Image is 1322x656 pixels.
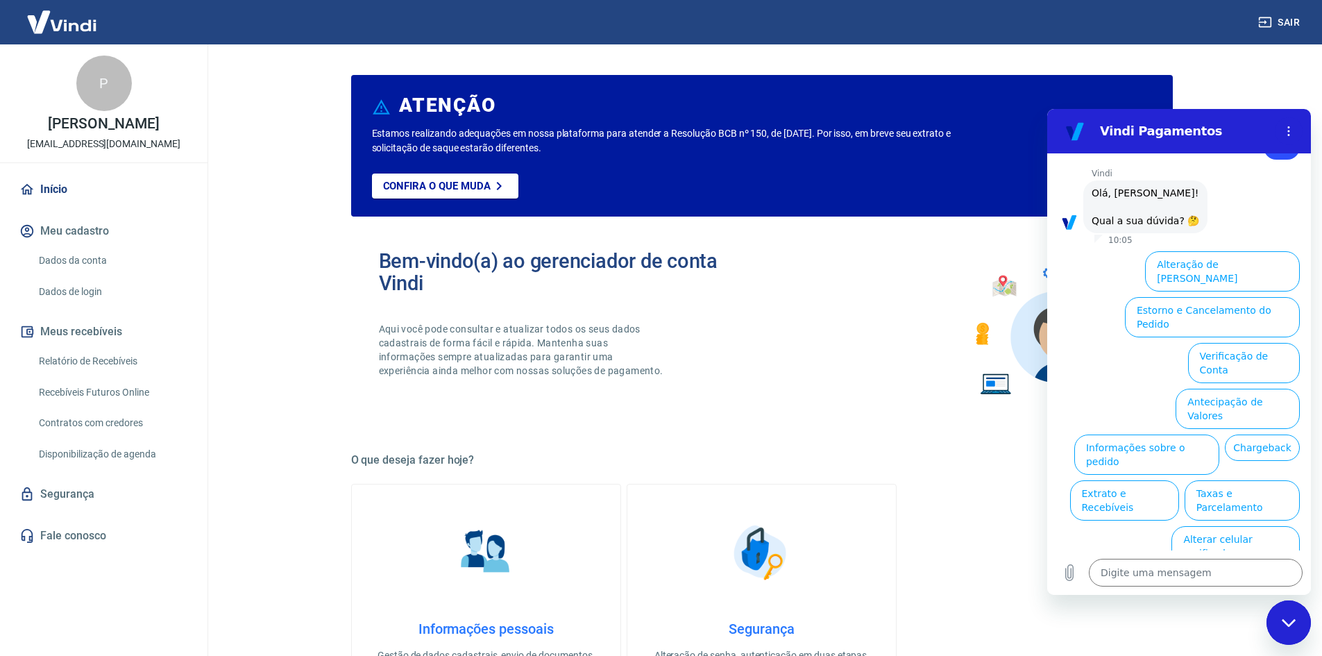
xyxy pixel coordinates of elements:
p: Estamos realizando adequações em nossa plataforma para atender a Resolução BCB nº 150, de [DATE].... [372,126,996,155]
a: Relatório de Recebíveis [33,347,191,376]
a: Contratos com credores [33,409,191,437]
iframe: Botão para abrir a janela de mensagens, conversa em andamento [1266,600,1311,645]
h6: ATENÇÃO [399,99,495,112]
a: Recebíveis Futuros Online [33,378,191,407]
h2: Bem-vindo(a) ao gerenciador de conta Vindi [379,250,762,294]
img: Imagem de um avatar masculino com diversos icones exemplificando as funcionalidades do gerenciado... [963,250,1145,403]
p: [PERSON_NAME] [48,117,159,131]
button: Sair [1255,10,1305,35]
a: Fale conosco [17,521,191,551]
p: [EMAIL_ADDRESS][DOMAIN_NAME] [27,137,180,151]
a: Disponibilização de agenda [33,440,191,469]
img: Segurança [727,518,796,587]
h4: Informações pessoais [374,621,598,637]
a: Dados da conta [33,246,191,275]
img: Informações pessoais [451,518,520,587]
a: Confira o que muda [372,174,518,199]
button: Meus recebíveis [17,317,191,347]
h4: Segurança [650,621,874,637]
a: Segurança [17,479,191,510]
p: Aqui você pode consultar e atualizar todos os seus dados cadastrais de forma fácil e rápida. Mant... [379,322,666,378]
iframe: Janela de mensagens [1047,109,1311,595]
button: Meu cadastro [17,216,191,246]
div: P [76,56,132,111]
p: Confira o que muda [383,180,491,192]
img: Vindi [17,1,107,43]
a: Dados de login [33,278,191,306]
a: Início [17,174,191,205]
h5: O que deseja fazer hoje? [351,453,1173,467]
